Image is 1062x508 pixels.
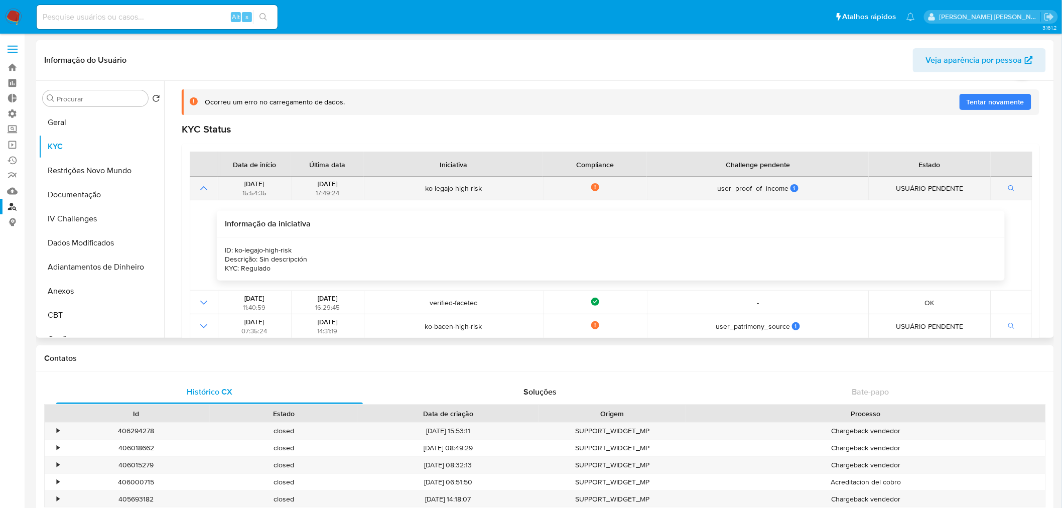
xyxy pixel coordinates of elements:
[217,409,350,419] div: Estado
[39,327,164,351] button: Cartões
[357,474,539,490] div: [DATE] 06:51:50
[539,423,686,439] div: SUPPORT_WIDGET_MP
[39,303,164,327] button: CBT
[357,491,539,507] div: [DATE] 14:18:07
[57,494,59,504] div: •
[39,231,164,255] button: Dados Modificados
[364,409,532,419] div: Data de criação
[57,426,59,436] div: •
[39,110,164,135] button: Geral
[39,279,164,303] button: Anexos
[913,48,1046,72] button: Veja aparência por pessoa
[39,135,164,159] button: KYC
[187,386,232,398] span: Histórico CX
[152,94,160,105] button: Retornar ao pedido padrão
[906,13,915,21] a: Notificações
[926,48,1022,72] span: Veja aparência por pessoa
[57,477,59,487] div: •
[62,457,210,473] div: 406015279
[539,491,686,507] div: SUPPORT_WIDGET_MP
[357,423,539,439] div: [DATE] 15:53:11
[686,423,1045,439] div: Chargeback vendedor
[39,207,164,231] button: IV Challenges
[210,457,357,473] div: closed
[940,12,1041,22] p: sabrina.lima@mercadopago.com.br
[37,11,278,24] input: Pesquise usuários ou casos...
[69,409,203,419] div: Id
[1044,12,1054,22] a: Sair
[39,255,164,279] button: Adiantamentos de Dinheiro
[546,409,679,419] div: Origem
[253,10,274,24] button: search-icon
[523,386,557,398] span: Soluções
[232,12,240,22] span: Alt
[39,159,164,183] button: Restrições Novo Mundo
[686,440,1045,456] div: Chargeback vendedor
[693,409,1038,419] div: Processo
[57,443,59,453] div: •
[357,440,539,456] div: [DATE] 08:49:29
[539,440,686,456] div: SUPPORT_WIDGET_MP
[539,474,686,490] div: SUPPORT_WIDGET_MP
[245,12,248,22] span: s
[686,491,1045,507] div: Chargeback vendedor
[62,474,210,490] div: 406000715
[539,457,686,473] div: SUPPORT_WIDGET_MP
[210,440,357,456] div: closed
[210,474,357,490] div: closed
[357,457,539,473] div: [DATE] 08:32:13
[210,423,357,439] div: closed
[686,457,1045,473] div: Chargeback vendedor
[44,55,126,65] h1: Informação do Usuário
[57,94,144,103] input: Procurar
[62,491,210,507] div: 405693182
[57,460,59,470] div: •
[62,423,210,439] div: 406294278
[39,183,164,207] button: Documentação
[62,440,210,456] div: 406018662
[210,491,357,507] div: closed
[47,94,55,102] button: Procurar
[852,386,889,398] span: Bate-papo
[686,474,1045,490] div: Acreditacion del cobro
[44,353,1046,363] h1: Contatos
[843,12,896,22] span: Atalhos rápidos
